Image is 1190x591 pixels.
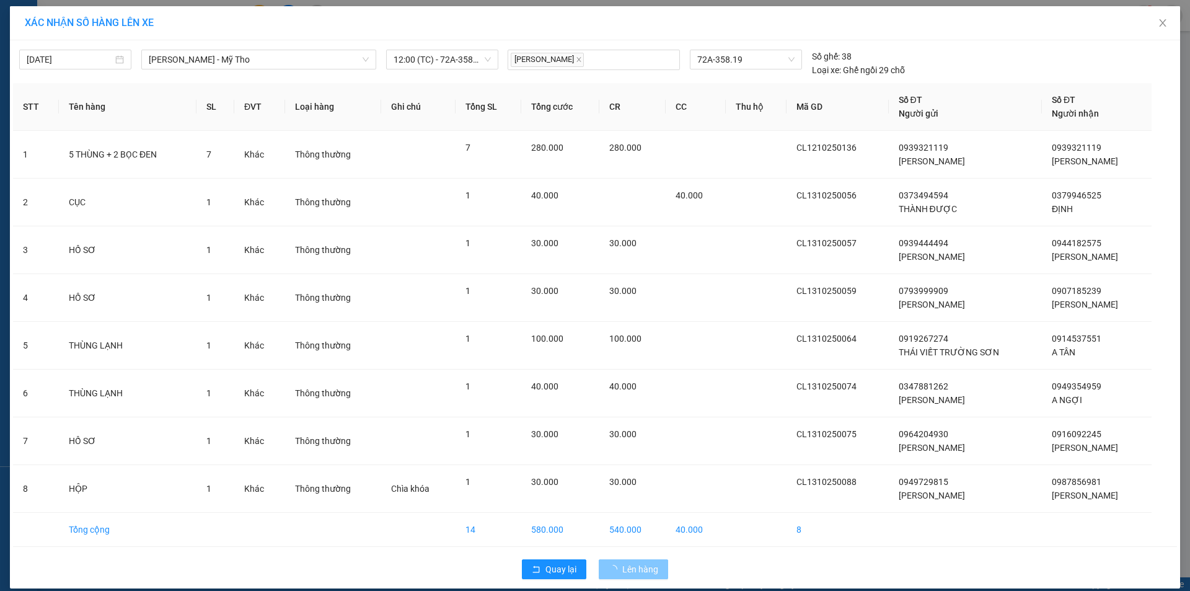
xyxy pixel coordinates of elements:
[1052,109,1099,118] span: Người nhận
[285,465,382,513] td: Thông thường
[531,143,563,153] span: 280.000
[899,395,965,405] span: [PERSON_NAME]
[13,131,59,179] td: 1
[531,190,558,200] span: 40.000
[1052,491,1118,500] span: [PERSON_NAME]
[1052,95,1075,105] span: Số ĐT
[609,565,622,574] span: loading
[196,83,234,131] th: SL
[899,109,938,118] span: Người gửi
[1052,477,1101,487] span: 0987856981
[531,286,558,296] span: 30.000
[899,300,965,309] span: [PERSON_NAME]
[59,179,196,226] td: CỤC
[796,334,857,344] span: CL1310250064
[899,477,948,487] span: 0949729815
[521,83,599,131] th: Tổng cước
[59,83,196,131] th: Tên hàng
[1052,395,1082,405] span: A NGỢI
[812,50,840,63] span: Số ghế:
[13,179,59,226] td: 2
[13,322,59,370] td: 5
[899,190,948,200] span: 0373494594
[899,238,948,248] span: 0939444494
[609,381,637,391] span: 40.000
[1052,238,1101,248] span: 0944182575
[206,436,211,446] span: 1
[285,179,382,226] td: Thông thường
[13,83,59,131] th: STT
[796,429,857,439] span: CL1310250075
[726,83,787,131] th: Thu hộ
[59,131,196,179] td: 5 THÙNG + 2 BỌC ĐEN
[206,149,211,159] span: 7
[206,197,211,207] span: 1
[899,95,922,105] span: Số ĐT
[899,143,948,153] span: 0939321119
[59,274,196,322] td: HỒ SƠ
[522,559,586,579] button: rollbackQuay lại
[465,477,470,487] span: 1
[59,322,196,370] td: THÙNG LẠNH
[206,484,211,494] span: 1
[285,274,382,322] td: Thông thường
[899,156,965,166] span: [PERSON_NAME]
[531,381,558,391] span: 40.000
[787,513,888,547] td: 8
[456,83,521,131] th: Tổng SL
[59,370,196,417] td: THÙNG LẠNH
[1052,300,1118,309] span: [PERSON_NAME]
[609,429,637,439] span: 30.000
[1052,347,1075,357] span: A TÂN
[234,226,285,274] td: Khác
[1052,204,1073,214] span: ĐỊNH
[531,238,558,248] span: 30.000
[234,131,285,179] td: Khác
[59,417,196,465] td: HỒ SƠ
[234,370,285,417] td: Khác
[899,286,948,296] span: 0793999909
[59,513,196,547] td: Tổng cộng
[1052,381,1101,391] span: 0949354959
[1052,143,1101,153] span: 0939321119
[899,491,965,500] span: [PERSON_NAME]
[787,83,888,131] th: Mã GD
[394,50,491,69] span: 12:00 (TC) - 72A-358.19
[1052,190,1101,200] span: 0379946525
[666,83,726,131] th: CC
[796,286,857,296] span: CL1310250059
[1052,252,1118,262] span: [PERSON_NAME]
[899,381,948,391] span: 0347881262
[59,226,196,274] td: HỒ SƠ
[391,484,430,494] span: Chìa khóa
[234,274,285,322] td: Khác
[465,381,470,391] span: 1
[666,513,726,547] td: 40.000
[599,559,668,579] button: Lên hàng
[599,83,666,131] th: CR
[13,370,59,417] td: 6
[234,465,285,513] td: Khác
[1052,156,1118,166] span: [PERSON_NAME]
[27,53,113,66] input: 13/10/2025
[13,417,59,465] td: 7
[1158,18,1168,28] span: close
[899,334,948,344] span: 0919267274
[812,50,852,63] div: 38
[899,347,999,357] span: THÁI VIẾT TRƯỜNG SƠN
[531,477,558,487] span: 30.000
[796,190,857,200] span: CL1310250056
[285,417,382,465] td: Thông thường
[899,252,965,262] span: [PERSON_NAME]
[285,226,382,274] td: Thông thường
[206,293,211,303] span: 1
[609,238,637,248] span: 30.000
[149,50,369,69] span: Cao Lãnh - Mỹ Tho
[545,562,576,576] span: Quay lại
[381,83,456,131] th: Ghi chú
[285,83,382,131] th: Loại hàng
[13,465,59,513] td: 8
[1052,334,1101,344] span: 0914537551
[511,53,584,67] span: [PERSON_NAME]
[362,56,369,63] span: down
